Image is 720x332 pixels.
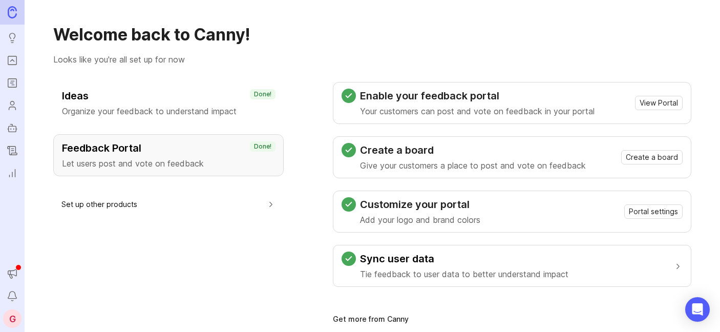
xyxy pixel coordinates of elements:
p: Done! [254,90,271,98]
div: Get more from Canny [333,316,691,323]
p: Give your customers a place to post and vote on feedback [360,159,586,172]
button: Notifications [3,287,22,305]
button: Feedback PortalLet users post and vote on feedbackDone! [53,134,284,176]
p: Your customers can post and vote on feedback in your portal [360,105,595,117]
button: Create a board [621,150,683,164]
span: Create a board [626,152,678,162]
a: Portal [3,51,22,70]
span: View Portal [640,98,678,108]
h3: Feedback Portal [62,141,275,155]
button: Announcements [3,264,22,283]
p: Let users post and vote on feedback [62,157,275,170]
button: Portal settings [624,204,683,219]
h3: Ideas [62,89,275,103]
a: Roadmaps [3,74,22,92]
a: Users [3,96,22,115]
p: Organize your feedback to understand impact [62,105,275,117]
a: Reporting [3,164,22,182]
a: Autopilot [3,119,22,137]
h3: Enable your feedback portal [360,89,595,103]
span: Portal settings [629,206,678,217]
h3: Sync user data [360,252,568,266]
h3: Create a board [360,143,586,157]
p: Add your logo and brand colors [360,214,480,226]
p: Looks like you're all set up for now [53,53,691,66]
div: Open Intercom Messenger [685,297,710,322]
p: Done! [254,142,271,151]
a: Changelog [3,141,22,160]
h1: Welcome back to Canny! [53,25,691,45]
h3: Customize your portal [360,197,480,212]
a: Ideas [3,29,22,47]
button: IdeasOrganize your feedback to understand impactDone! [53,82,284,124]
button: G [3,309,22,328]
button: Set up other products [61,193,276,216]
button: Sync user dataTie feedback to user data to better understand impact [342,245,683,286]
button: View Portal [635,96,683,110]
p: Tie feedback to user data to better understand impact [360,268,568,280]
img: Canny Home [8,6,17,18]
